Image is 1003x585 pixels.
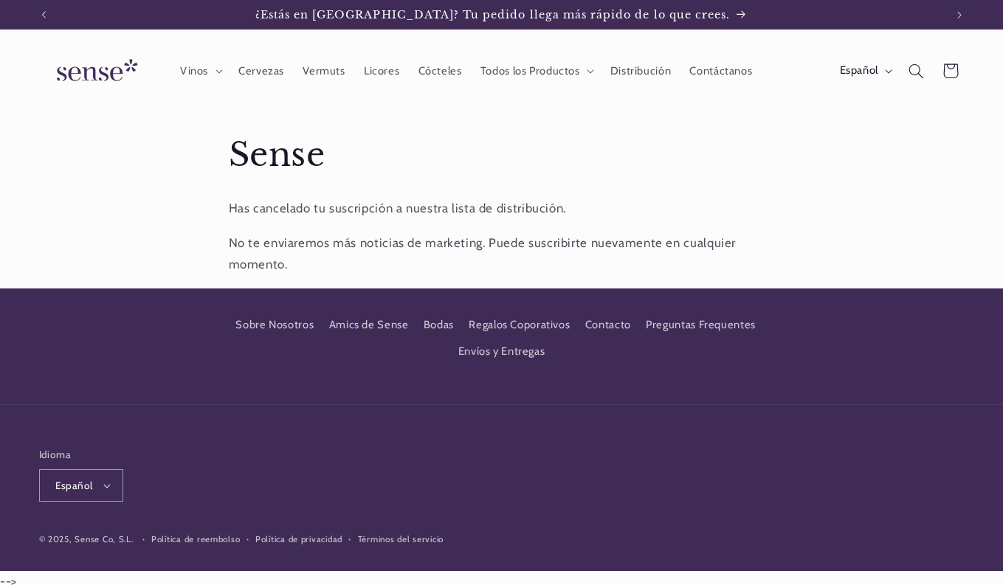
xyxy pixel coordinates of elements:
[471,55,601,87] summary: Todos los Productos
[294,55,355,87] a: Vermuts
[480,64,580,78] span: Todos los Productos
[229,55,293,87] a: Cervezas
[255,8,731,21] span: ¿Estás en [GEOGRAPHIC_DATA]? Tu pedido llega más rápido de lo que crees.
[680,55,762,87] a: Contáctanos
[424,312,454,339] a: Bodas
[255,533,342,547] a: Política de privacidad
[303,64,345,78] span: Vermuts
[689,64,752,78] span: Contáctanos
[601,55,680,87] a: Distribución
[229,198,775,220] p: Has cancelado tu suscripción a nuestra lista de distribución.
[229,232,775,276] p: No te enviaremos más noticias de marketing. Puede suscribirte nuevamente en cualquier momento.
[610,64,672,78] span: Distribución
[354,55,409,87] a: Licores
[469,312,570,339] a: Regalos Coporativos
[39,534,134,544] small: © 2025, Sense Co, S.L.
[830,56,899,86] button: Español
[180,64,208,78] span: Vinos
[418,64,462,78] span: Cócteles
[458,339,545,365] a: Envíos y Entregas
[39,447,124,462] h2: Idioma
[329,312,409,339] a: Amics de Sense
[229,134,775,176] h1: Sense
[840,63,878,79] span: Español
[235,316,314,339] a: Sobre Nosotros
[585,312,631,339] a: Contacto
[33,44,156,98] a: Sense
[364,64,399,78] span: Licores
[39,50,150,92] img: Sense
[238,64,284,78] span: Cervezas
[646,312,756,339] a: Preguntas Frequentes
[170,55,229,87] summary: Vinos
[899,54,933,88] summary: Búsqueda
[358,533,444,547] a: Términos del servicio
[409,55,471,87] a: Cócteles
[151,533,240,547] a: Política de reembolso
[39,469,124,502] button: Español
[55,478,93,493] span: Español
